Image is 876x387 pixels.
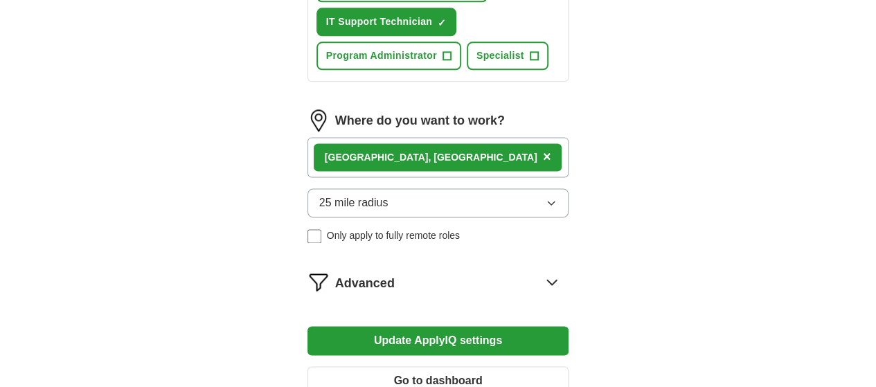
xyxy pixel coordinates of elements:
[307,326,569,355] button: Update ApplyIQ settings
[316,8,456,36] button: IT Support Technician✓
[326,48,437,63] span: Program Administrator
[543,149,551,164] span: ×
[543,147,551,168] button: ×
[319,195,388,211] span: 25 mile radius
[307,188,569,217] button: 25 mile radius
[438,17,446,28] span: ✓
[476,48,524,63] span: Specialist
[335,111,505,130] label: Where do you want to work?
[307,271,330,293] img: filter
[327,228,460,243] span: Only apply to fully remote roles
[325,150,537,165] div: [GEOGRAPHIC_DATA], [GEOGRAPHIC_DATA]
[316,42,461,70] button: Program Administrator
[326,15,432,29] span: IT Support Technician
[335,274,395,293] span: Advanced
[467,42,548,70] button: Specialist
[307,229,321,243] input: Only apply to fully remote roles
[307,109,330,132] img: location.png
